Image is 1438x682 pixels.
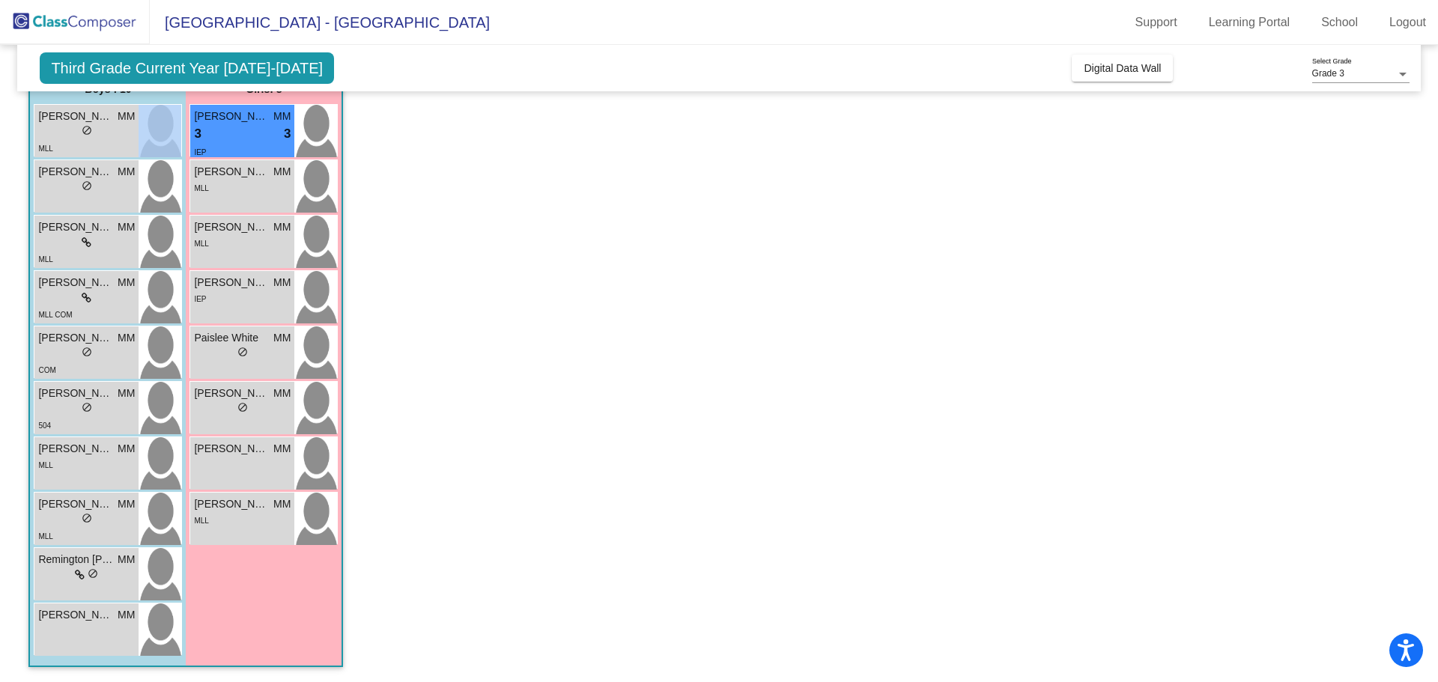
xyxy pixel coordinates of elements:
span: [PERSON_NAME] [38,496,113,512]
span: MM [273,386,291,401]
span: MM [273,275,291,290]
span: MM [118,275,135,290]
span: MM [118,164,135,180]
span: MM [118,109,135,124]
span: 504 [38,421,51,430]
span: do_not_disturb_alt [88,568,98,579]
span: MLL [194,240,208,248]
span: MM [118,496,135,512]
span: IEP [194,295,206,303]
span: [PERSON_NAME] Saha [194,219,269,235]
span: [PERSON_NAME] [38,164,113,180]
a: Learning Portal [1197,10,1302,34]
span: MM [118,386,135,401]
span: [GEOGRAPHIC_DATA] - [GEOGRAPHIC_DATA] [150,10,490,34]
span: [PERSON_NAME] [38,386,113,401]
span: [PERSON_NAME] [38,219,113,235]
span: [PERSON_NAME] [194,109,269,124]
span: MM [273,441,291,457]
span: MLL [194,517,208,525]
span: MM [273,109,291,124]
span: do_not_disturb_alt [237,347,248,357]
span: MM [273,164,291,180]
span: do_not_disturb_alt [82,402,92,412]
span: MM [273,330,291,346]
span: do_not_disturb_alt [82,513,92,523]
span: MLL [38,532,52,541]
span: Remington [PERSON_NAME] [38,552,113,567]
button: Digital Data Wall [1072,55,1173,82]
span: do_not_disturb_alt [82,180,92,191]
span: 3 [194,124,201,144]
span: [PERSON_NAME] [38,330,113,346]
span: MLL [194,184,208,192]
span: [PERSON_NAME] [194,441,269,457]
span: MM [273,496,291,512]
span: do_not_disturb_alt [82,125,92,136]
a: Support [1123,10,1189,34]
span: do_not_disturb_alt [237,402,248,412]
span: IEP [194,148,206,156]
a: School [1309,10,1370,34]
span: MLL [38,255,52,264]
span: Grade 3 [1312,68,1344,79]
span: [PERSON_NAME] [194,496,269,512]
span: MM [118,330,135,346]
span: [PERSON_NAME] [194,275,269,290]
span: COM [38,366,55,374]
a: Logout [1377,10,1438,34]
span: MLL [38,144,52,153]
span: [PERSON_NAME] [38,607,113,623]
span: 3 [284,124,291,144]
span: Third Grade Current Year [DATE]-[DATE] [40,52,334,84]
span: [PERSON_NAME] [PERSON_NAME] [38,441,113,457]
span: MM [118,607,135,623]
span: MM [118,219,135,235]
span: MM [118,441,135,457]
span: [PERSON_NAME] [38,109,113,124]
span: do_not_disturb_alt [82,347,92,357]
span: MM [118,552,135,567]
span: [PERSON_NAME] [194,386,269,401]
span: Paislee White [194,330,269,346]
span: [PERSON_NAME] [38,275,113,290]
span: MM [273,219,291,235]
span: MLL COM [38,311,72,319]
span: [PERSON_NAME] [194,164,269,180]
span: Digital Data Wall [1084,62,1161,74]
span: MLL [38,461,52,469]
